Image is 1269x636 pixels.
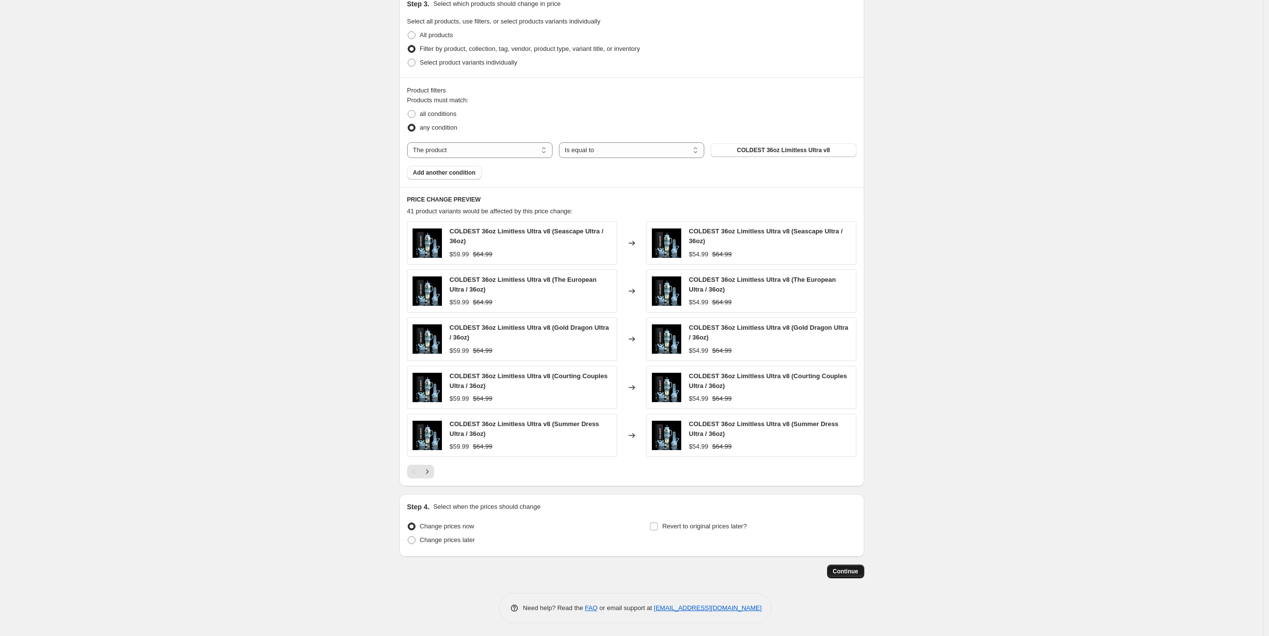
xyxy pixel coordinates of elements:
strike: $64.99 [712,297,732,307]
span: COLDEST 36oz Limitless Ultra v8 (Courting Couples Ultra / 36oz) [450,372,608,389]
span: COLDEST 36oz Limitless Ultra v8 (Summer Dress Ultra / 36oz) [450,420,600,437]
span: Change prices now [420,522,474,530]
img: coldest-36oz-limitless-ultra-v8-9306089_80x.png [413,421,442,450]
img: coldest-36oz-limitless-ultra-v8-9306089_80x.png [652,373,681,402]
img: coldest-36oz-limitless-ultra-v8-9306089_80x.png [652,421,681,450]
img: coldest-36oz-limitless-ultra-v8-9306089_80x.png [652,324,681,354]
span: COLDEST 36oz Limitless Ultra v8 (Gold Dragon Ultra / 36oz) [689,324,849,341]
span: COLDEST 36oz Limitless Ultra v8 (Seascape Ultra / 36oz) [450,227,603,245]
span: COLDEST 36oz Limitless Ultra v8 (The European Ultra / 36oz) [689,276,836,293]
h2: Step 4. [407,502,430,512]
div: $59.99 [450,394,469,404]
span: COLDEST 36oz Limitless Ultra v8 (Seascape Ultra / 36oz) [689,227,843,245]
span: Revert to original prices later? [662,522,747,530]
span: all conditions [420,110,457,117]
h6: PRICE CHANGE PREVIEW [407,196,856,204]
span: any condition [420,124,458,131]
div: $59.99 [450,442,469,452]
img: coldest-36oz-limitless-ultra-v8-9306089_80x.png [652,276,681,306]
strike: $64.99 [473,297,492,307]
span: Select all products, use filters, or select products variants individually [407,18,600,25]
div: $59.99 [450,346,469,356]
div: $59.99 [450,297,469,307]
div: $54.99 [689,250,709,259]
img: coldest-36oz-limitless-ultra-v8-9306089_80x.png [413,373,442,402]
span: Add another condition [413,169,476,177]
span: or email support at [598,604,654,612]
span: COLDEST 36oz Limitless Ultra v8 (Summer Dress Ultra / 36oz) [689,420,839,437]
img: coldest-36oz-limitless-ultra-v8-9306089_80x.png [413,324,442,354]
span: COLDEST 36oz Limitless Ultra v8 (Gold Dragon Ultra / 36oz) [450,324,609,341]
strike: $64.99 [473,250,492,259]
span: Filter by product, collection, tag, vendor, product type, variant title, or inventory [420,45,640,52]
button: Next [420,465,434,478]
div: $59.99 [450,250,469,259]
div: $54.99 [689,297,709,307]
img: coldest-36oz-limitless-ultra-v8-9306089_80x.png [652,228,681,258]
span: Change prices later [420,536,475,544]
strike: $64.99 [712,250,732,259]
nav: Pagination [407,465,434,478]
strike: $64.99 [473,442,492,452]
span: Products must match: [407,96,469,104]
div: Product filters [407,86,856,95]
p: Select when the prices should change [433,502,540,512]
button: COLDEST 36oz Limitless Ultra v8 [711,143,856,157]
span: COLDEST 36oz Limitless Ultra v8 (The European Ultra / 36oz) [450,276,597,293]
button: Add another condition [407,166,482,180]
a: FAQ [585,604,598,612]
span: Need help? Read the [523,604,585,612]
strike: $64.99 [712,442,732,452]
div: $54.99 [689,394,709,404]
button: Continue [827,565,864,578]
strike: $64.99 [712,394,732,404]
span: Continue [833,568,858,575]
strike: $64.99 [473,346,492,356]
a: [EMAIL_ADDRESS][DOMAIN_NAME] [654,604,761,612]
strike: $64.99 [712,346,732,356]
div: $54.99 [689,346,709,356]
span: COLDEST 36oz Limitless Ultra v8 (Courting Couples Ultra / 36oz) [689,372,847,389]
span: All products [420,31,453,39]
img: coldest-36oz-limitless-ultra-v8-9306089_80x.png [413,228,442,258]
div: $54.99 [689,442,709,452]
img: coldest-36oz-limitless-ultra-v8-9306089_80x.png [413,276,442,306]
span: Select product variants individually [420,59,517,66]
strike: $64.99 [473,394,492,404]
span: 41 product variants would be affected by this price change: [407,207,573,215]
span: COLDEST 36oz Limitless Ultra v8 [737,146,830,154]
